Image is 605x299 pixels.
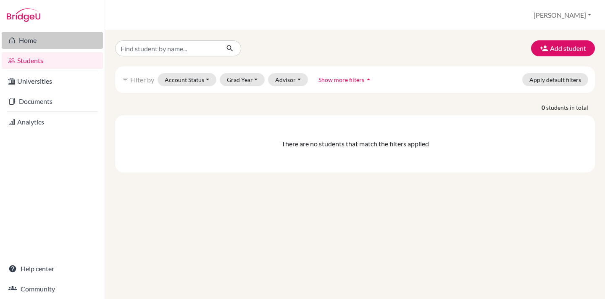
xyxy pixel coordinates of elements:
a: Help center [2,260,103,277]
button: Grad Year [220,73,265,86]
a: Community [2,280,103,297]
button: Apply default filters [522,73,588,86]
button: Account Status [158,73,216,86]
a: Home [2,32,103,49]
a: Universities [2,73,103,90]
button: Show more filtersarrow_drop_up [311,73,380,86]
i: arrow_drop_up [364,75,373,84]
button: Advisor [268,73,308,86]
a: Analytics [2,114,103,130]
button: Add student [531,40,595,56]
strong: 0 [542,103,546,112]
img: Bridge-U [7,8,40,22]
span: Show more filters [318,76,364,83]
button: [PERSON_NAME] [530,7,595,23]
span: students in total [546,103,595,112]
i: filter_list [122,76,129,83]
a: Students [2,52,103,69]
span: Filter by [130,76,154,84]
a: Documents [2,93,103,110]
div: There are no students that match the filters applied [122,139,588,149]
input: Find student by name... [115,40,219,56]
